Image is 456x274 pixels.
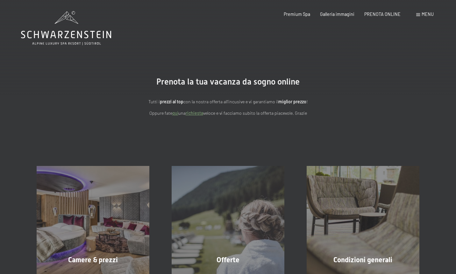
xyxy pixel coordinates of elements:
[88,98,368,106] p: Tutti i con la nostra offerta all'incusive e vi garantiamo il !
[320,11,354,17] a: Galleria immagini
[186,110,203,116] a: richiesta
[333,256,392,264] span: Condizioni generali
[160,99,183,104] strong: prezzi al top
[88,110,368,117] p: Oppure fate una veloce e vi facciamo subito la offerta piacevole. Grazie
[284,11,310,17] a: Premium Spa
[278,99,306,104] strong: miglior prezzo
[217,256,239,264] span: Offerte
[68,256,118,264] span: Camere & prezzi
[172,110,178,116] a: quì
[364,11,401,17] a: PRENOTA ONLINE
[422,11,434,17] span: Menu
[156,77,300,86] span: Prenota la tua vacanza da sogno online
